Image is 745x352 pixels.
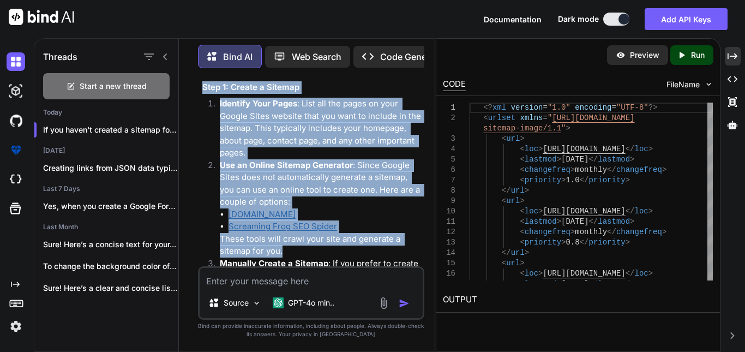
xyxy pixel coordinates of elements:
[598,217,630,226] span: lastmod
[561,155,588,164] span: [DATE]
[543,103,547,112] span: =
[443,269,455,279] div: 16
[511,103,543,112] span: version
[483,124,561,133] span: sitemap-image/1.1
[520,114,543,122] span: xmlns
[34,146,178,155] h2: [DATE]
[662,165,666,174] span: >
[520,217,524,226] span: <
[630,217,634,226] span: >
[484,14,542,25] button: Documentation
[7,111,25,130] img: githubDark
[220,159,422,208] p: : Since Google Sites does not automatically generate a sitemap, you can use an online tool to cre...
[616,103,648,112] span: "UTF-8"
[443,217,455,227] div: 11
[575,228,607,236] span: monthly
[502,186,511,195] span: </
[520,269,524,278] span: <
[520,207,524,216] span: <
[443,154,455,165] div: 5
[488,114,515,122] span: urlset
[589,238,626,247] span: priority
[273,297,284,308] img: GPT-4o mini
[220,258,328,269] strong: Manually Create a Sitemap
[525,145,538,153] span: loc
[561,279,588,288] span: [DATE]
[506,196,520,205] span: url
[588,217,598,226] span: </
[612,103,616,112] span: =
[635,145,648,153] span: loc
[558,14,599,25] span: Dark mode
[43,163,178,174] p: Creating links from JSON data typically involves...
[589,176,626,184] span: priority
[198,322,424,338] p: Bind can provide inaccurate information, including about people. Always double-check its answers....
[7,52,25,71] img: darkChat
[443,165,455,175] div: 6
[557,279,561,288] span: >
[648,269,653,278] span: >
[561,217,588,226] span: [DATE]
[580,238,589,247] span: </
[525,269,538,278] span: loc
[520,259,524,267] span: >
[525,217,557,226] span: lastmod
[443,113,455,123] div: 2
[543,207,625,216] span: [URL][DOMAIN_NAME]
[525,155,557,164] span: lastmod
[575,165,607,174] span: monthly
[557,155,561,164] span: >
[34,108,178,117] h2: Today
[229,221,337,231] a: Screaming Frog SEO Spider
[666,79,700,90] span: FileName
[43,261,178,272] p: To change the background color of the...
[548,114,552,122] span: "
[443,206,455,217] div: 10
[443,196,455,206] div: 9
[80,81,147,92] span: Start a new thread
[538,207,543,216] span: >
[43,239,178,250] p: Sure! Here’s a concise text for your...
[662,228,666,236] span: >
[607,228,616,236] span: </
[616,165,662,174] span: changefreq
[520,165,524,174] span: <
[220,160,353,170] strong: Use an Online Sitemap Generator
[630,279,634,288] span: >
[561,238,566,247] span: >
[252,299,261,308] img: Pick Models
[220,233,422,258] p: These tools will crawl your site and generate a sitemap for you.
[443,237,455,248] div: 13
[525,238,561,247] span: priority
[502,259,506,267] span: <
[626,269,635,278] span: </
[525,186,529,195] span: >
[288,297,334,308] p: GPT-4o min..
[492,103,506,112] span: xml
[598,279,630,288] span: lastmod
[443,134,455,144] div: 3
[635,207,648,216] span: loc
[635,269,648,278] span: loc
[7,170,25,189] img: cloudideIcon
[443,279,455,289] div: 17
[520,134,524,143] span: >
[43,283,178,294] p: Sure! Here’s a clear and concise list...
[483,114,488,122] span: <
[220,98,422,159] p: : List all the pages on your Google Sites website that you want to include in the sitemap. This t...
[561,176,566,184] span: >
[588,155,598,164] span: </
[626,145,635,153] span: </
[543,114,547,122] span: =
[691,50,705,61] p: Run
[443,258,455,269] div: 15
[7,82,25,100] img: darkAi-studio
[552,114,634,122] span: [URL][DOMAIN_NAME]
[511,186,525,195] span: url
[377,297,390,309] img: attachment
[292,50,341,63] p: Web Search
[648,103,658,112] span: ?>
[34,223,178,231] h2: Last Month
[607,165,616,174] span: </
[9,9,74,25] img: Bind AI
